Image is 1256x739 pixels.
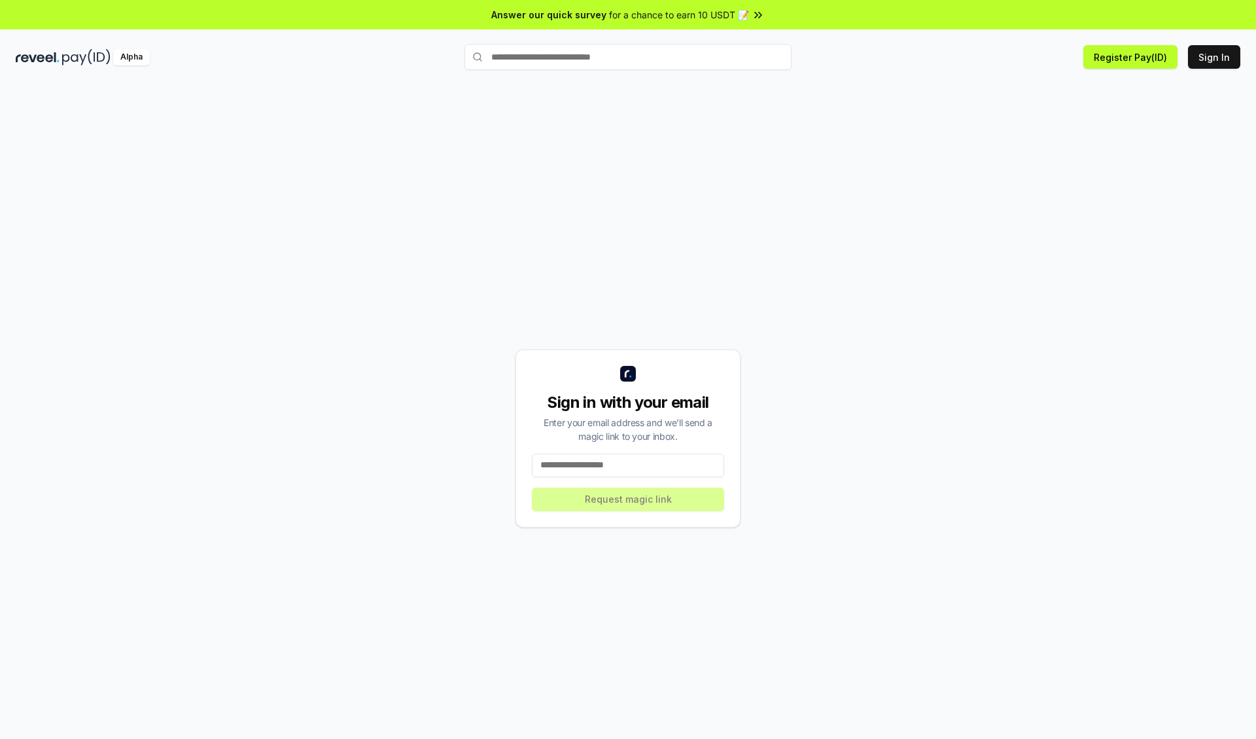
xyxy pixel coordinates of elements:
button: Register Pay(ID) [1083,45,1177,69]
img: logo_small [620,366,636,382]
button: Sign In [1188,45,1240,69]
div: Sign in with your email [532,392,724,413]
span: for a chance to earn 10 USDT 📝 [609,8,749,22]
span: Answer our quick survey [491,8,606,22]
img: pay_id [62,49,111,65]
div: Alpha [113,49,150,65]
img: reveel_dark [16,49,60,65]
div: Enter your email address and we’ll send a magic link to your inbox. [532,416,724,443]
